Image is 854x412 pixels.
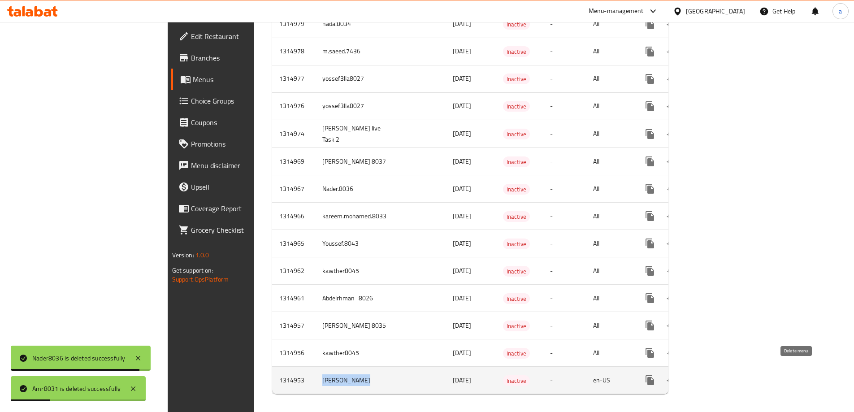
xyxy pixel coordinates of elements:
[171,47,310,69] a: Branches
[503,294,530,304] span: Inactive
[503,129,530,139] div: Inactive
[586,92,632,120] td: All
[686,6,745,16] div: [GEOGRAPHIC_DATA]
[639,123,661,145] button: more
[453,292,471,304] span: [DATE]
[661,95,682,117] button: Change Status
[453,73,471,84] span: [DATE]
[543,120,586,148] td: -
[503,157,530,167] span: Inactive
[503,184,530,195] span: Inactive
[171,176,310,198] a: Upsell
[315,148,397,175] td: [PERSON_NAME] 8037
[543,230,586,257] td: -
[639,315,661,336] button: more
[195,249,209,261] span: 1.0.0
[586,339,632,367] td: All
[639,260,661,282] button: more
[586,148,632,175] td: All
[315,285,397,312] td: Abdelrhman_8026
[661,315,682,336] button: Change Status
[453,45,471,57] span: [DATE]
[453,100,471,112] span: [DATE]
[171,155,310,176] a: Menu disclaimer
[543,175,586,203] td: -
[661,13,682,35] button: Change Status
[503,348,530,359] div: Inactive
[639,95,661,117] button: more
[171,219,310,241] a: Grocery Checklist
[191,31,303,42] span: Edit Restaurant
[191,139,303,149] span: Promotions
[503,239,530,249] span: Inactive
[315,120,397,148] td: [PERSON_NAME] live Task 2
[503,348,530,359] span: Inactive
[171,26,310,47] a: Edit Restaurant
[191,117,303,128] span: Coupons
[586,230,632,257] td: All
[543,203,586,230] td: -
[503,74,530,84] span: Inactive
[543,257,586,285] td: -
[639,287,661,309] button: more
[315,257,397,285] td: kawther8045
[191,52,303,63] span: Branches
[503,212,530,222] span: Inactive
[503,211,530,222] div: Inactive
[586,10,632,38] td: All
[639,41,661,62] button: more
[503,375,530,386] div: Inactive
[639,151,661,172] button: more
[315,65,397,92] td: yossef3lla8027
[315,38,397,65] td: m.saeed.7436
[639,178,661,199] button: more
[586,285,632,312] td: All
[639,205,661,227] button: more
[503,47,530,57] span: Inactive
[586,38,632,65] td: All
[453,128,471,139] span: [DATE]
[453,210,471,222] span: [DATE]
[191,225,303,235] span: Grocery Checklist
[586,120,632,148] td: All
[503,101,530,112] span: Inactive
[172,249,194,261] span: Version:
[661,233,682,254] button: Change Status
[503,266,530,277] span: Inactive
[453,238,471,249] span: [DATE]
[543,339,586,367] td: -
[543,10,586,38] td: -
[315,92,397,120] td: yossef3lla8027
[661,151,682,172] button: Change Status
[639,369,661,391] button: more
[453,156,471,167] span: [DATE]
[32,384,121,394] div: Amr8031 is deleted successfully
[639,68,661,90] button: more
[172,265,213,276] span: Get support on:
[586,257,632,285] td: All
[639,233,661,254] button: more
[543,148,586,175] td: -
[543,65,586,92] td: -
[839,6,842,16] span: a
[315,339,397,367] td: kawther8045
[171,198,310,219] a: Coverage Report
[503,19,530,30] span: Inactive
[661,287,682,309] button: Change Status
[171,90,310,112] a: Choice Groups
[172,273,229,285] a: Support.OpsPlatform
[453,347,471,359] span: [DATE]
[586,65,632,92] td: All
[453,183,471,195] span: [DATE]
[661,260,682,282] button: Change Status
[639,13,661,35] button: more
[453,374,471,386] span: [DATE]
[503,293,530,304] div: Inactive
[661,41,682,62] button: Change Status
[191,160,303,171] span: Menu disclaimer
